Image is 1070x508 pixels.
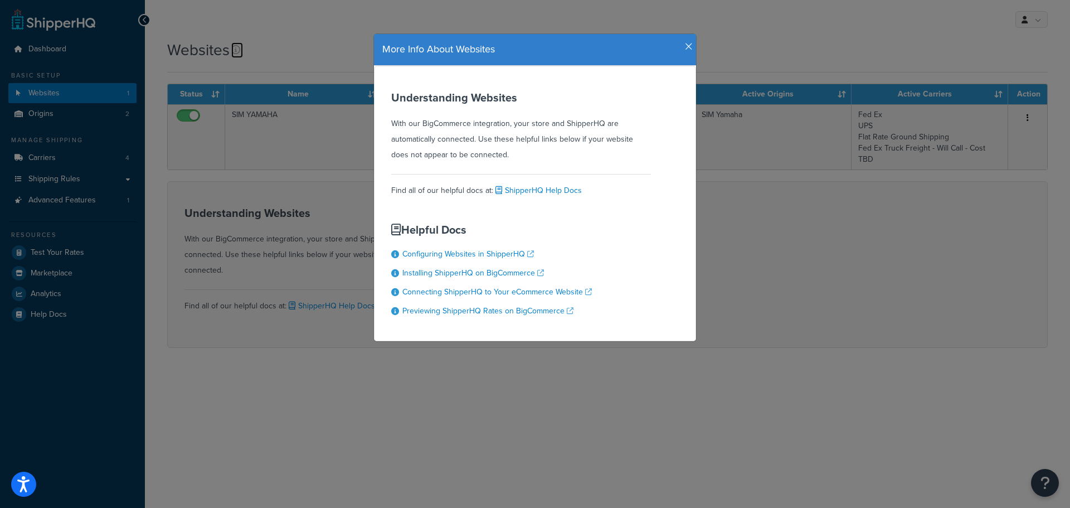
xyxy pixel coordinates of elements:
h4: More Info About Websites [382,42,688,57]
div: With our BigCommerce integration, your store and ShipperHQ are automatically connected. Use these... [391,91,651,163]
a: Configuring Websites in ShipperHQ [402,248,534,260]
h3: Understanding Websites [391,91,651,104]
h3: Helpful Docs [391,224,592,236]
div: Find all of our helpful docs at: [391,174,651,199]
a: Installing ShipperHQ on BigCommerce [402,267,544,279]
a: Connecting ShipperHQ to Your eCommerce Website [402,286,592,298]
a: Previewing ShipperHQ Rates on BigCommerce [402,305,573,317]
a: ShipperHQ Help Docs [493,185,582,196]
